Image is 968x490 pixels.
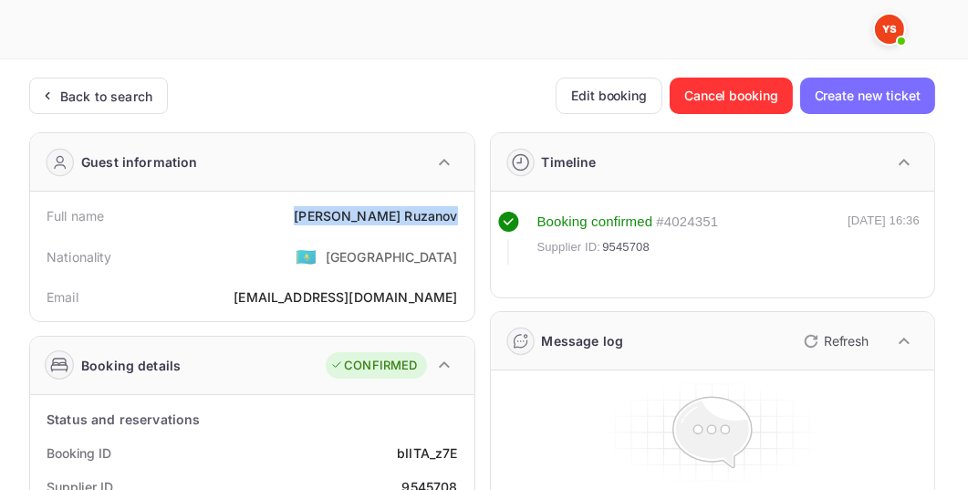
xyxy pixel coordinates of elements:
[397,443,457,463] div: bIITA_z7E
[47,443,111,463] div: Booking ID
[542,152,597,172] div: Timeline
[670,78,793,114] button: Cancel booking
[602,238,650,256] span: 9545708
[47,287,78,307] div: Email
[294,206,457,225] div: [PERSON_NAME] Ruzanov
[793,327,876,356] button: Refresh
[47,410,200,429] div: Status and reservations
[47,206,104,225] div: Full name
[81,152,198,172] div: Guest information
[542,331,624,350] div: Message log
[848,212,920,265] div: [DATE] 16:36
[60,87,152,106] div: Back to search
[537,238,601,256] span: Supplier ID:
[326,247,458,266] div: [GEOGRAPHIC_DATA]
[234,287,457,307] div: [EMAIL_ADDRESS][DOMAIN_NAME]
[800,78,935,114] button: Create new ticket
[875,15,904,44] img: Yandex Support
[330,357,417,375] div: CONFIRMED
[537,212,653,233] div: Booking confirmed
[296,240,317,273] span: United States
[81,356,181,375] div: Booking details
[656,212,718,233] div: # 4024351
[824,331,869,350] p: Refresh
[556,78,662,114] button: Edit booking
[47,247,112,266] div: Nationality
